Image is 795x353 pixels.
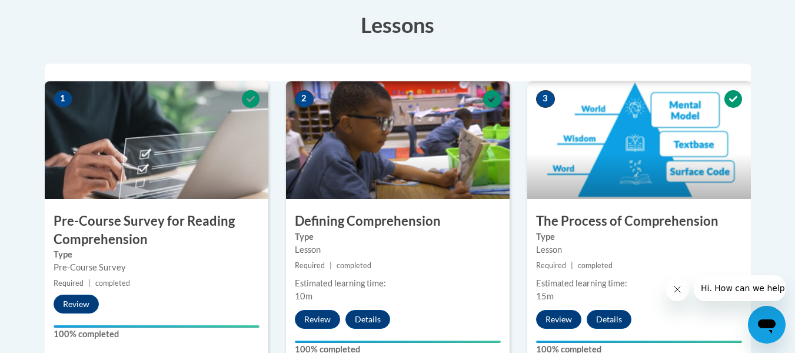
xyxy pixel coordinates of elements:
[295,230,501,243] label: Type
[45,81,268,199] img: Course Image
[95,279,130,288] span: completed
[666,278,689,301] iframe: Close message
[88,279,91,288] span: |
[748,306,786,344] iframe: Button to launch messaging window
[54,295,99,314] button: Review
[587,310,631,329] button: Details
[295,277,501,290] div: Estimated learning time:
[295,291,312,301] span: 10m
[54,90,72,108] span: 1
[54,248,260,261] label: Type
[330,261,332,270] span: |
[7,8,95,18] span: Hi. How can we help?
[295,90,314,108] span: 2
[536,243,742,256] div: Lesson
[337,261,371,270] span: completed
[54,325,260,328] div: Your progress
[54,328,260,341] label: 100% completed
[536,90,555,108] span: 3
[54,261,260,274] div: Pre-Course Survey
[45,212,268,249] h3: Pre-Course Survey for Reading Comprehension
[536,310,581,329] button: Review
[295,261,325,270] span: Required
[694,275,786,301] iframe: Message from company
[295,310,340,329] button: Review
[536,291,554,301] span: 15m
[527,81,751,199] img: Course Image
[578,261,613,270] span: completed
[536,341,742,343] div: Your progress
[295,341,501,343] div: Your progress
[571,261,573,270] span: |
[536,277,742,290] div: Estimated learning time:
[345,310,390,329] button: Details
[45,10,751,39] h3: Lessons
[286,212,510,230] h3: Defining Comprehension
[295,243,501,256] div: Lesson
[54,279,84,288] span: Required
[536,230,742,243] label: Type
[286,81,510,199] img: Course Image
[527,212,751,230] h3: The Process of Comprehension
[536,261,566,270] span: Required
